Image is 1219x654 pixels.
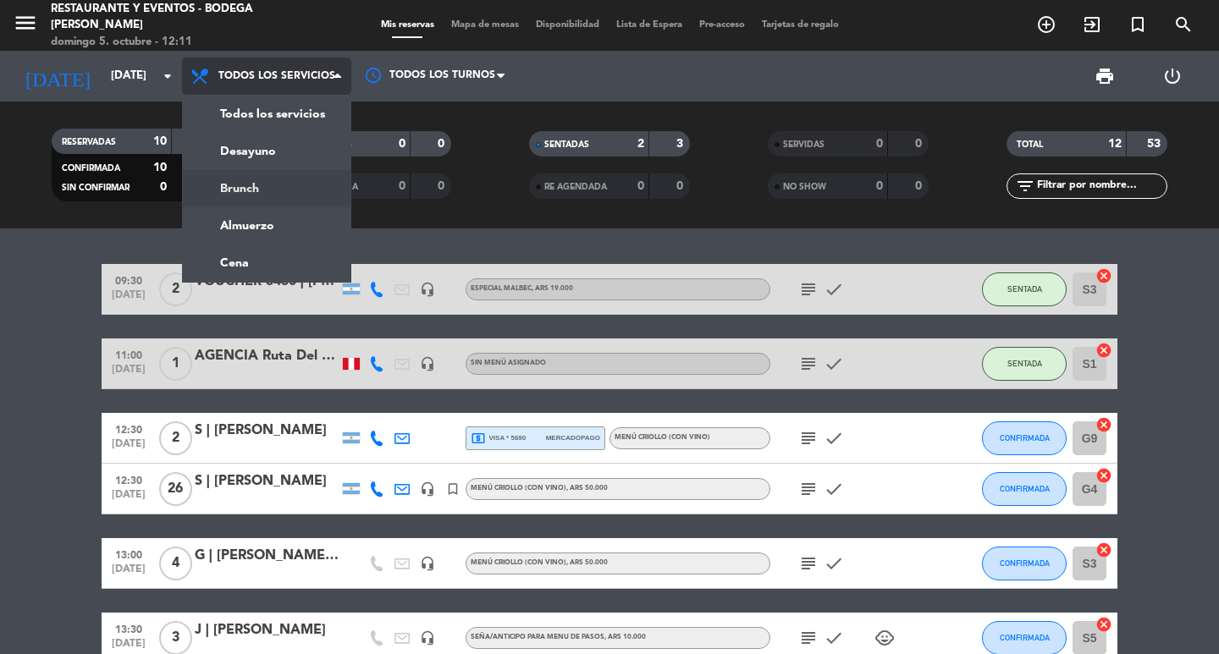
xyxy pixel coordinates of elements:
i: arrow_drop_down [157,66,178,86]
strong: 0 [915,138,925,150]
span: MENÚ CRIOLLO (Con vino) [471,485,608,492]
span: [DATE] [108,438,150,458]
button: menu [13,10,38,41]
span: ESPECIAL MALBEC [471,285,573,292]
i: subject [798,553,819,574]
span: mercadopago [546,432,600,443]
i: power_settings_new [1162,66,1183,86]
span: NO SHOW [783,183,826,191]
i: headset_mic [420,481,435,497]
a: Desayuno [183,133,350,170]
i: subject [798,354,819,374]
span: CONFIRMADA [62,164,120,173]
strong: 10 [153,162,167,173]
i: headset_mic [420,356,435,371]
span: Pre-acceso [691,20,753,30]
button: SENTADA [982,347,1067,381]
span: Todos los servicios [218,70,335,82]
a: Almuerzo [183,207,350,245]
i: subject [798,428,819,448]
div: S | [PERSON_NAME] [195,420,339,442]
i: [DATE] [13,58,102,95]
i: local_atm [471,431,486,446]
i: add_circle_outline [1036,14,1056,35]
strong: 10 [153,135,167,147]
strong: 0 [399,180,405,192]
a: Todos los servicios [183,96,350,133]
span: Seña/anticipo para MENU DE PASOS [471,634,646,640]
div: AGENCIA Ruta Del Vino - [PERSON_NAME] [195,345,339,367]
button: CONFIRMADA [982,547,1067,580]
span: 4 [159,547,192,580]
button: CONFIRMADA [982,472,1067,506]
span: Sin menú asignado [471,360,546,366]
span: MENÚ CRIOLLO (Con vino) [615,434,710,441]
strong: 0 [915,180,925,192]
div: S | [PERSON_NAME] [195,470,339,492]
a: Brunch [183,170,350,207]
span: CONFIRMADA [1000,484,1050,493]
span: [DATE] [108,289,150,309]
i: cancel [1095,541,1112,558]
i: filter_list [1015,176,1035,196]
i: subject [798,279,819,300]
span: 09:30 [108,270,150,289]
span: Mis reservas [372,20,443,30]
span: SENTADA [1007,359,1042,368]
a: Cena [183,245,350,282]
span: Mapa de mesas [443,20,527,30]
i: subject [798,479,819,499]
i: headset_mic [420,556,435,571]
span: , ARS 10.000 [604,634,646,640]
div: J | [PERSON_NAME] [195,619,339,641]
strong: 12 [1108,138,1122,150]
span: 11:00 [108,344,150,364]
span: TOTAL [1017,140,1043,149]
span: 2 [159,272,192,306]
strong: 0 [438,180,448,192]
strong: 0 [160,181,167,193]
i: headset_mic [420,630,435,646]
i: child_care [874,628,895,648]
span: 12:30 [108,419,150,438]
i: cancel [1095,342,1112,359]
span: RE AGENDADA [544,183,607,191]
span: Tarjetas de regalo [753,20,847,30]
span: 2 [159,421,192,455]
i: check [824,428,844,448]
i: check [824,628,844,648]
button: SENTADA [982,272,1067,306]
div: LOG OUT [1139,51,1206,102]
i: cancel [1095,616,1112,633]
span: SIN CONFIRMAR [62,184,130,192]
span: CONFIRMADA [1000,433,1050,442]
strong: 0 [438,138,448,150]
i: cancel [1095,416,1112,433]
span: 26 [159,472,192,506]
button: CONFIRMADA [982,421,1067,455]
span: , ARS 19.000 [532,285,573,292]
strong: 2 [637,138,644,150]
input: Filtrar por nombre... [1035,177,1167,195]
span: Disponibilidad [527,20,608,30]
span: visa * 5690 [471,431,526,446]
span: [DATE] [108,364,150,383]
span: 13:00 [108,544,150,563]
span: MENÚ CRIOLLO (Con vino) [471,559,608,566]
strong: 0 [676,180,687,192]
span: 13:30 [108,618,150,638]
i: check [824,479,844,499]
i: turned_in_not [445,481,461,497]
div: G | [PERSON_NAME] y [PERSON_NAME] [195,545,339,567]
i: turned_in_not [1128,14,1148,35]
span: RESERVADAS [62,138,116,146]
i: exit_to_app [1082,14,1102,35]
span: Lista de Espera [608,20,691,30]
span: 12:30 [108,470,150,489]
i: check [824,279,844,300]
span: , ARS 50.000 [566,485,608,492]
span: CONFIRMADA [1000,633,1050,642]
span: SENTADAS [544,140,589,149]
span: CONFIRMADA [1000,558,1050,568]
strong: 3 [676,138,687,150]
